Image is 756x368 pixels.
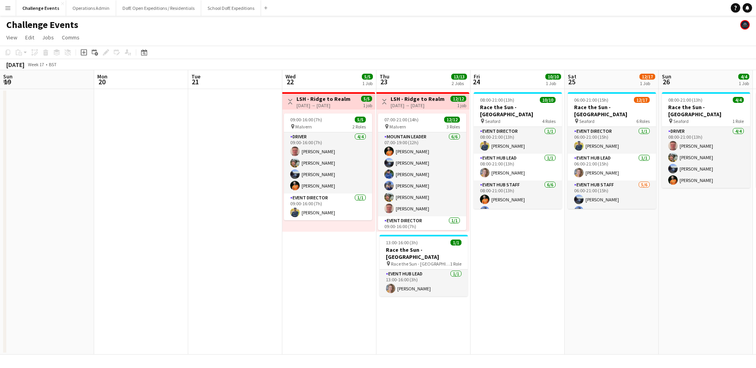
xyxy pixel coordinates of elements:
span: 08:00-21:00 (13h) [668,97,702,103]
span: 06:00-21:00 (15h) [574,97,608,103]
span: 10/10 [540,97,556,103]
span: Malvern [295,124,312,130]
a: View [3,32,20,43]
span: Wed [285,73,296,80]
span: Malvern [389,124,406,130]
span: Seaford [673,118,689,124]
h3: Race the Sun - [GEOGRAPHIC_DATA] [474,104,562,118]
div: 1 Job [546,80,561,86]
app-job-card: 13:00-16:00 (3h)1/1Race the Sun - [GEOGRAPHIC_DATA] Race the Sun - [GEOGRAPHIC_DATA]1 RoleEvent H... [380,235,468,296]
button: Challenge Events [16,0,66,16]
app-card-role: Event Hub Lead1/106:00-21:00 (15h)[PERSON_NAME] [568,154,656,180]
a: Edit [22,32,37,43]
h3: LSH - Ridge to Realm [296,95,350,102]
span: 12/17 [639,74,655,80]
app-card-role: Event Hub Lead1/113:00-16:00 (3h)[PERSON_NAME] [380,269,468,296]
span: Sun [3,73,13,80]
span: 09:00-16:00 (7h) [290,117,322,123]
span: 13/13 [451,74,467,80]
app-user-avatar: The Adventure Element [740,20,750,30]
span: 21 [190,77,200,86]
span: 3 Roles [447,124,460,130]
div: 1 job [363,102,372,108]
h3: LSH - Ridge to Realm [391,95,445,102]
app-card-role: Event Director1/106:00-21:00 (15h)[PERSON_NAME] [568,127,656,154]
app-card-role: Driver4/409:00-16:00 (7h)[PERSON_NAME][PERSON_NAME][PERSON_NAME][PERSON_NAME] [284,132,372,193]
span: Sat [568,73,576,80]
app-job-card: 06:00-21:00 (15h)12/17Race the Sun - [GEOGRAPHIC_DATA] Seaford6 RolesEvent Director1/106:00-21:00... [568,92,656,209]
span: 5/5 [362,74,373,80]
span: 13:00-16:00 (3h) [386,240,418,245]
a: Jobs [39,32,57,43]
a: Comms [59,32,83,43]
app-job-card: 08:00-21:00 (13h)4/4Race the Sun - [GEOGRAPHIC_DATA] Seaford1 RoleDriver4/408:00-21:00 (13h)[PERS... [662,92,750,188]
div: BST [49,61,57,67]
button: DofE Open Expeditions / Residentials [116,0,201,16]
span: 6 Roles [636,118,650,124]
span: Mon [97,73,107,80]
span: 2 Roles [352,124,366,130]
div: [DATE] [6,61,24,69]
span: 08:00-21:00 (13h) [480,97,514,103]
span: 19 [2,77,13,86]
div: [DATE] → [DATE] [296,102,350,108]
div: 1 Job [739,80,749,86]
div: [DATE] → [DATE] [391,102,445,108]
span: Edit [25,34,34,41]
span: 1 Role [732,118,744,124]
span: 5/5 [355,117,366,123]
app-card-role: Event Hub Lead1/108:00-21:00 (13h)[PERSON_NAME] [474,154,562,180]
span: 5/5 [361,96,372,102]
span: 23 [378,77,389,86]
span: Comms [62,34,80,41]
span: 07:00-21:00 (14h) [384,117,419,123]
h1: Challenge Events [6,19,78,31]
button: Operations Admin [66,0,116,16]
span: 26 [661,77,671,86]
app-card-role: Driver4/408:00-21:00 (13h)[PERSON_NAME][PERSON_NAME][PERSON_NAME][PERSON_NAME] [662,127,750,188]
span: Race the Sun - [GEOGRAPHIC_DATA] [391,261,450,267]
span: Jobs [42,34,54,41]
span: 4/4 [733,97,744,103]
app-card-role: Event Director1/108:00-21:00 (13h)[PERSON_NAME] [474,127,562,154]
span: 4/4 [738,74,749,80]
h3: Race the Sun - [GEOGRAPHIC_DATA] [662,104,750,118]
button: School DofE Expeditions [201,0,261,16]
span: Week 17 [26,61,46,67]
span: Fri [474,73,480,80]
app-job-card: 08:00-21:00 (13h)10/10Race the Sun - [GEOGRAPHIC_DATA] Seaford4 RolesEvent Director1/108:00-21:00... [474,92,562,209]
span: 12/12 [444,117,460,123]
span: 1 Role [450,261,461,267]
span: 22 [284,77,296,86]
app-card-role: Mountain Leader6/607:00-19:00 (12h)[PERSON_NAME][PERSON_NAME][PERSON_NAME][PERSON_NAME][PERSON_NA... [378,132,466,216]
span: Tue [191,73,200,80]
span: Seaford [579,118,595,124]
div: 2 Jobs [452,80,467,86]
span: View [6,34,17,41]
span: 20 [96,77,107,86]
span: Sun [662,73,671,80]
app-card-role: Event Hub Staff6/608:00-21:00 (13h)[PERSON_NAME][PERSON_NAME] [474,180,562,264]
span: 1/1 [450,240,461,245]
div: 1 Job [362,80,372,86]
span: 24 [472,77,480,86]
div: 1 Job [640,80,655,86]
span: 12/17 [634,97,650,103]
app-job-card: 09:00-16:00 (7h)5/5 Malvern2 RolesDriver4/409:00-16:00 (7h)[PERSON_NAME][PERSON_NAME][PERSON_NAME... [284,113,372,220]
span: 4 Roles [542,118,556,124]
div: 07:00-21:00 (14h)12/12 Malvern3 RolesMountain Leader6/607:00-19:00 (12h)[PERSON_NAME][PERSON_NAME... [378,113,466,230]
span: 12/12 [450,96,466,102]
span: 10/10 [545,74,561,80]
app-card-role: Event Director1/109:00-16:00 (7h)[PERSON_NAME] [284,193,372,220]
app-card-role: Event Director1/109:00-16:00 (7h) [378,216,466,243]
div: 1 job [457,102,466,108]
h3: Race the Sun - [GEOGRAPHIC_DATA] [380,246,468,260]
app-card-role: Event Hub Staff5/606:00-21:00 (15h)[PERSON_NAME][PERSON_NAME] [568,180,656,264]
span: Thu [380,73,389,80]
span: 25 [567,77,576,86]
